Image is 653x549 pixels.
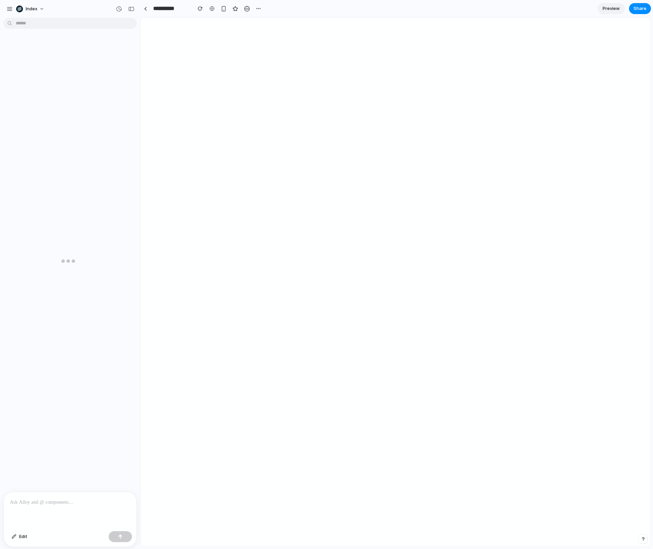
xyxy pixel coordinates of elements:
button: Share [629,3,651,14]
button: Index [13,3,48,14]
span: Preview [603,5,620,12]
button: Edit [8,531,31,542]
span: Share [633,5,646,12]
a: Preview [597,3,625,14]
span: Index [26,5,37,12]
span: Edit [19,533,27,540]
